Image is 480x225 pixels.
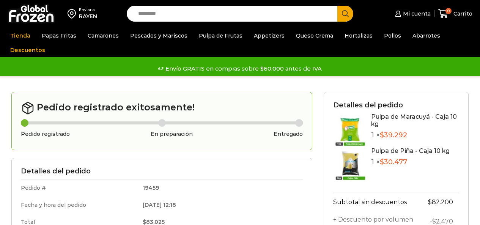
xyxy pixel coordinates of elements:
div: RAYEN [79,13,97,20]
a: Camarones [84,28,123,43]
a: Hortalizas [341,28,376,43]
button: Search button [337,6,353,22]
span: Carrito [452,10,472,17]
h3: En preparación [151,131,193,137]
h3: Detalles del pedido [21,167,303,176]
a: 0 Carrito [438,5,472,23]
img: address-field-icon.svg [68,7,79,20]
a: Papas Fritas [38,28,80,43]
a: Pescados y Mariscos [126,28,191,43]
span: $ [380,131,384,139]
span: $ [432,218,436,225]
a: Appetizers [250,28,288,43]
p: 1 × [371,131,459,140]
span: $ [380,158,384,166]
td: [DATE] 12:18 [137,197,303,214]
th: Subtotal sin descuentos [333,192,421,212]
bdi: 30.477 [380,158,407,166]
div: Enviar a [79,7,97,13]
a: Descuentos [6,43,49,57]
a: Pulpa de Piña - Caja 10 kg [371,147,450,154]
a: Pulpa de Maracuyá - Caja 10 kg [371,113,457,127]
a: Queso Crema [292,28,337,43]
h3: Pedido registrado [21,131,70,137]
h3: Detalles del pedido [333,101,459,110]
a: Abarrotes [409,28,444,43]
span: 0 [445,8,452,14]
td: Fecha y hora del pedido [21,197,137,214]
a: Pulpa de Frutas [195,28,246,43]
h2: Pedido registrado exitosamente! [21,101,303,115]
h3: Entregado [274,131,303,137]
td: Pedido # [21,179,137,197]
span: Mi cuenta [401,10,431,17]
td: 19459 [137,179,303,197]
a: Pollos [380,28,405,43]
p: 1 × [371,158,450,167]
span: $ [428,198,432,206]
a: Tienda [6,28,34,43]
a: Mi cuenta [393,6,430,21]
bdi: 2.470 [432,218,453,225]
bdi: 39.292 [380,131,407,139]
bdi: 82.200 [428,198,453,206]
